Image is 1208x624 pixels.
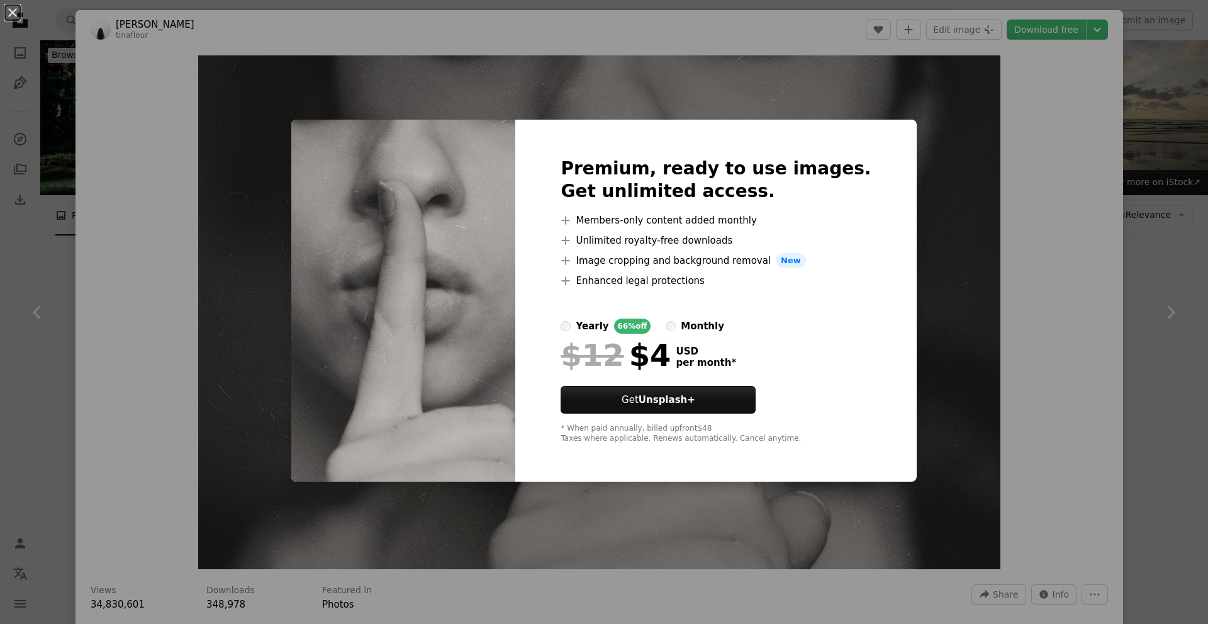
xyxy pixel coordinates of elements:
strong: Unsplash+ [639,394,695,406]
div: 66% off [614,319,651,334]
span: per month * [676,357,736,368]
div: * When paid annually, billed upfront $48 Taxes where applicable. Renews automatically. Cancel any... [561,424,871,444]
div: $4 [561,339,671,372]
span: $12 [561,339,624,372]
input: yearly66%off [561,321,571,331]
button: GetUnsplash+ [561,386,756,414]
div: monthly [681,319,724,334]
li: Image cropping and background removal [561,253,871,268]
img: photo-1483706600674-e0c87d3fe85b [291,120,515,482]
li: Members-only content added monthly [561,213,871,228]
input: monthly [666,321,676,331]
h2: Premium, ready to use images. Get unlimited access. [561,157,871,203]
span: New [776,253,806,268]
li: Unlimited royalty-free downloads [561,233,871,248]
li: Enhanced legal protections [561,273,871,288]
span: USD [676,346,736,357]
div: yearly [576,319,608,334]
